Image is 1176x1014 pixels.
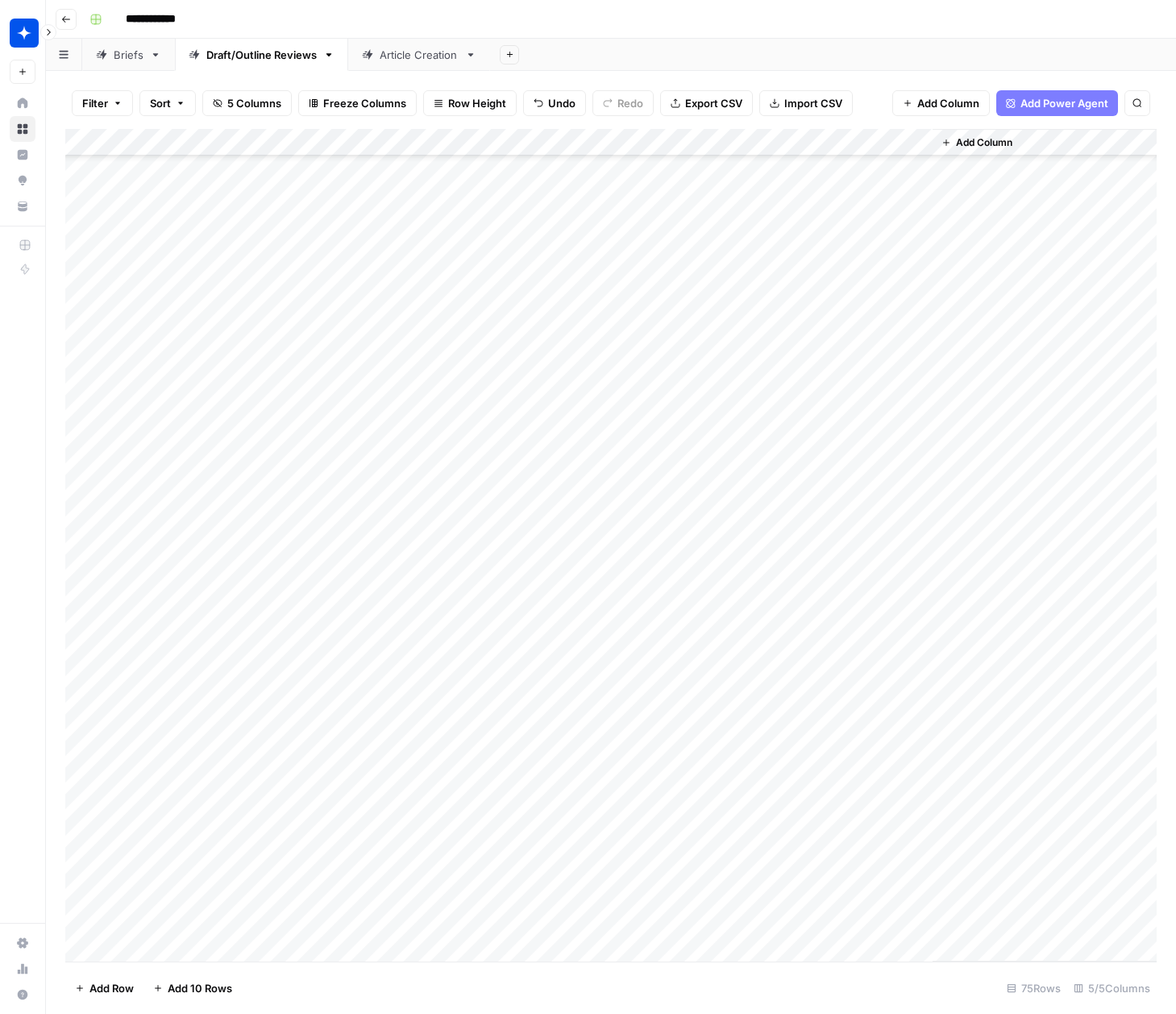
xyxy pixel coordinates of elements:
[89,980,134,996] span: Add Row
[65,975,143,1001] button: Add Row
[423,90,517,116] button: Row Height
[10,956,35,982] a: Usage
[1000,975,1067,1001] div: 75 Rows
[996,90,1118,116] button: Add Power Agent
[298,90,417,116] button: Freeze Columns
[784,95,842,111] span: Import CSV
[175,39,348,71] a: Draft/Outline Reviews
[660,90,753,116] button: Export CSV
[917,95,979,111] span: Add Column
[892,90,990,116] button: Add Column
[206,47,317,63] div: Draft/Outline Reviews
[323,95,406,111] span: Freeze Columns
[10,982,35,1008] button: Help + Support
[1020,95,1108,111] span: Add Power Agent
[168,980,232,996] span: Add 10 Rows
[685,95,742,111] span: Export CSV
[956,135,1012,150] span: Add Column
[10,90,35,116] a: Home
[143,975,242,1001] button: Add 10 Rows
[548,95,576,111] span: Undo
[592,90,654,116] button: Redo
[617,95,643,111] span: Redo
[82,39,175,71] a: Briefs
[10,142,35,168] a: Insights
[202,90,292,116] button: 5 Columns
[935,132,1019,153] button: Add Column
[114,47,143,63] div: Briefs
[72,90,133,116] button: Filter
[10,13,35,53] button: Workspace: Wiz
[10,193,35,219] a: Your Data
[10,168,35,193] a: Opportunities
[227,95,281,111] span: 5 Columns
[448,95,506,111] span: Row Height
[10,930,35,956] a: Settings
[523,90,586,116] button: Undo
[139,90,196,116] button: Sort
[759,90,853,116] button: Import CSV
[380,47,459,63] div: Article Creation
[10,116,35,142] a: Browse
[348,39,490,71] a: Article Creation
[1067,975,1157,1001] div: 5/5 Columns
[82,95,108,111] span: Filter
[150,95,171,111] span: Sort
[10,19,39,48] img: Wiz Logo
